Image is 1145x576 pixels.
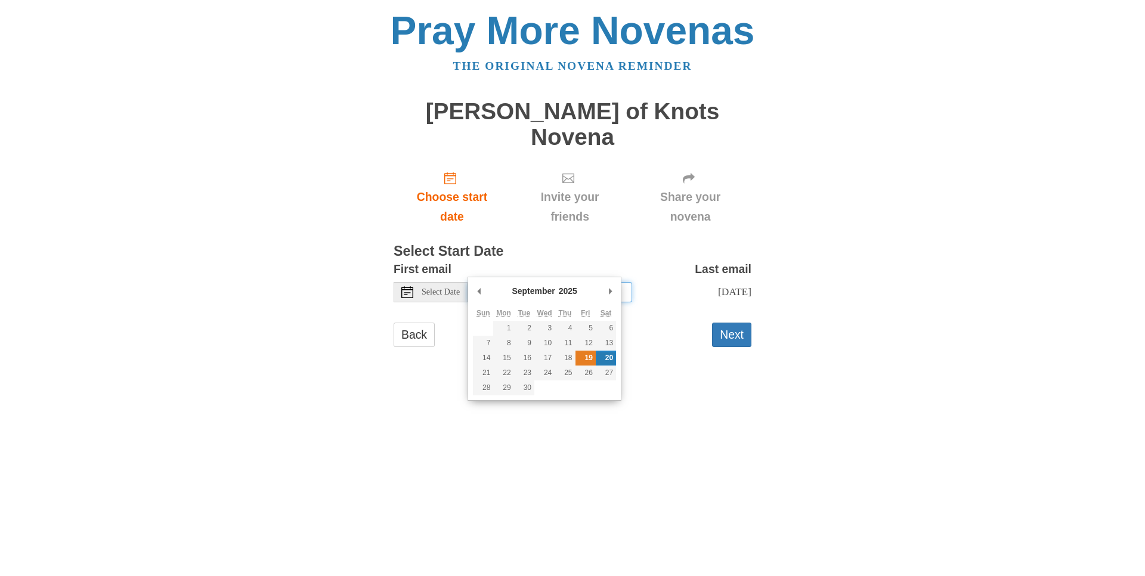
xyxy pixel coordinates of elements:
abbr: Thursday [558,309,571,317]
abbr: Saturday [601,309,612,317]
button: 5 [575,321,596,336]
label: First email [394,259,451,279]
a: Choose start date [394,162,510,233]
button: 11 [555,336,575,351]
button: 8 [493,336,513,351]
button: 29 [493,380,513,395]
button: 3 [534,321,555,336]
abbr: Wednesday [537,309,552,317]
button: 30 [514,380,534,395]
button: 24 [534,366,555,380]
div: 2025 [557,282,579,300]
abbr: Friday [581,309,590,317]
span: Invite your friends [522,187,617,227]
label: Last email [695,259,751,279]
button: 28 [473,380,493,395]
button: Next [712,323,751,347]
a: The original novena reminder [453,60,692,72]
button: 7 [473,336,493,351]
button: 26 [575,366,596,380]
div: September [510,282,556,300]
button: 4 [555,321,575,336]
button: 9 [514,336,534,351]
button: 16 [514,351,534,366]
button: 12 [575,336,596,351]
span: Choose start date [406,187,499,227]
div: Click "Next" to confirm your start date first. [629,162,751,233]
span: Share your novena [641,187,739,227]
abbr: Tuesday [518,309,530,317]
div: Click "Next" to confirm your start date first. [510,162,629,233]
button: Previous Month [473,282,485,300]
abbr: Monday [496,309,511,317]
a: Pray More Novenas [391,8,755,52]
button: 23 [514,366,534,380]
span: Select Date [422,288,460,296]
button: 14 [473,351,493,366]
button: 2 [514,321,534,336]
button: 1 [493,321,513,336]
button: 21 [473,366,493,380]
button: 13 [596,336,616,351]
button: Next Month [604,282,616,300]
a: Back [394,323,435,347]
button: 20 [596,351,616,366]
h3: Select Start Date [394,244,751,259]
button: 15 [493,351,513,366]
button: 18 [555,351,575,366]
button: 10 [534,336,555,351]
button: 27 [596,366,616,380]
button: 22 [493,366,513,380]
h1: [PERSON_NAME] of Knots Novena [394,99,751,150]
button: 19 [575,351,596,366]
span: [DATE] [718,286,751,298]
button: 6 [596,321,616,336]
abbr: Sunday [476,309,490,317]
button: 25 [555,366,575,380]
button: 17 [534,351,555,366]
